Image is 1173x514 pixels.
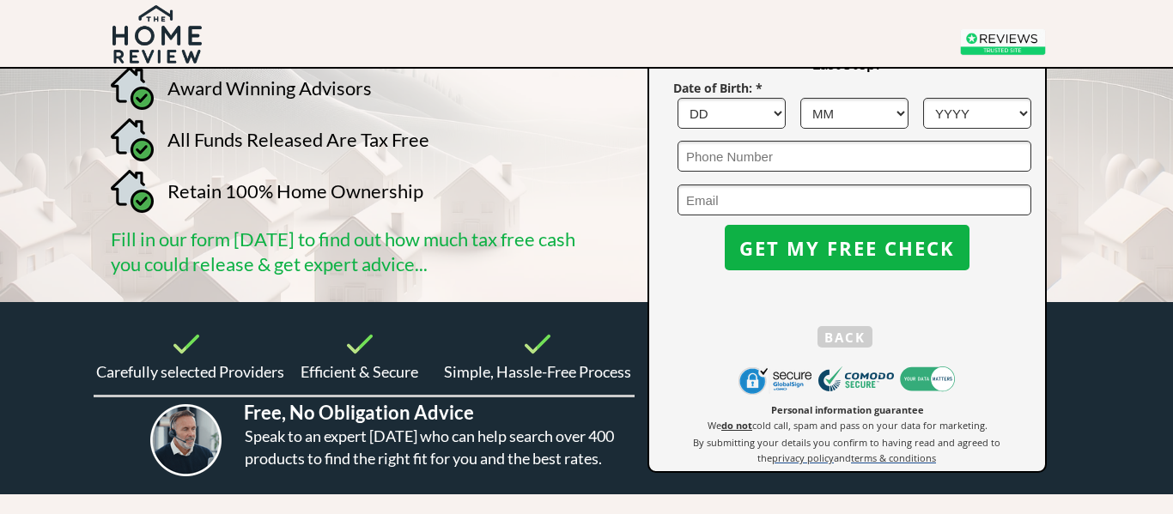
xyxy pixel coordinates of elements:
[851,451,936,464] span: terms & conditions
[772,451,834,464] span: privacy policy
[817,326,872,348] button: BACK
[673,80,763,96] span: Date of Birth: *
[678,141,1031,172] input: Phone Number
[771,403,924,416] span: Personal information guarantee
[301,362,418,381] span: Efficient & Secure
[725,237,969,259] span: GET MY FREE CHECK
[244,401,474,424] span: Free, No Obligation Advice
[444,362,631,381] span: Simple, Hassle-Free Process
[721,419,752,432] strong: do not
[111,227,575,275] span: Fill in our form [DATE] to find out how much tax free cash you could release & get expert advice...
[817,326,872,348] span: BACK
[834,451,851,464] span: and
[708,419,988,432] span: We cold call, spam and pass on your data for marketing.
[693,436,1000,464] span: By submitting your details you confirm to having read and agreed to the
[245,426,614,468] span: Speak to an expert [DATE] who can help search over 400 products to find the right fit for you and...
[96,362,284,381] span: Carefully selected Providers
[167,76,372,100] span: Award Winning Advisors
[167,128,429,151] span: All Funds Released Are Tax Free
[772,451,834,464] a: privacy policy
[678,184,1031,215] input: Email
[167,179,423,203] span: Retain 100% Home Ownership
[725,225,969,270] button: GET MY FREE CHECK
[851,451,936,464] a: terms & conditions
